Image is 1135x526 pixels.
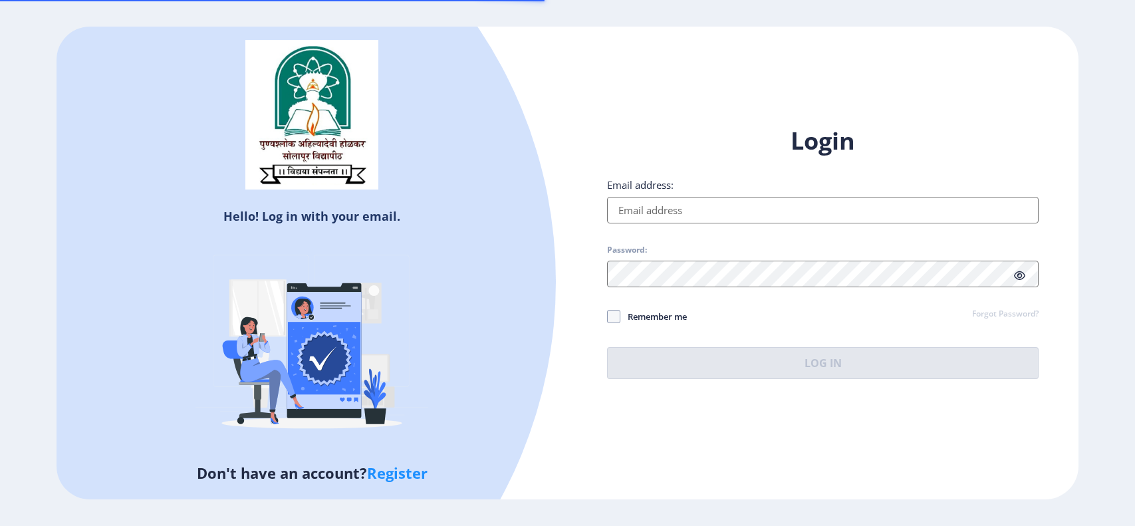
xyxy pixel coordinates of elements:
[367,463,428,483] a: Register
[607,245,647,255] label: Password:
[607,197,1038,223] input: Email address
[66,462,557,483] h5: Don't have an account?
[607,347,1038,379] button: Log In
[195,229,428,462] img: Verified-rafiki.svg
[607,125,1038,157] h1: Login
[245,40,378,190] img: sulogo.png
[972,309,1039,321] a: Forgot Password?
[620,309,687,325] span: Remember me
[607,178,674,192] label: Email address:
